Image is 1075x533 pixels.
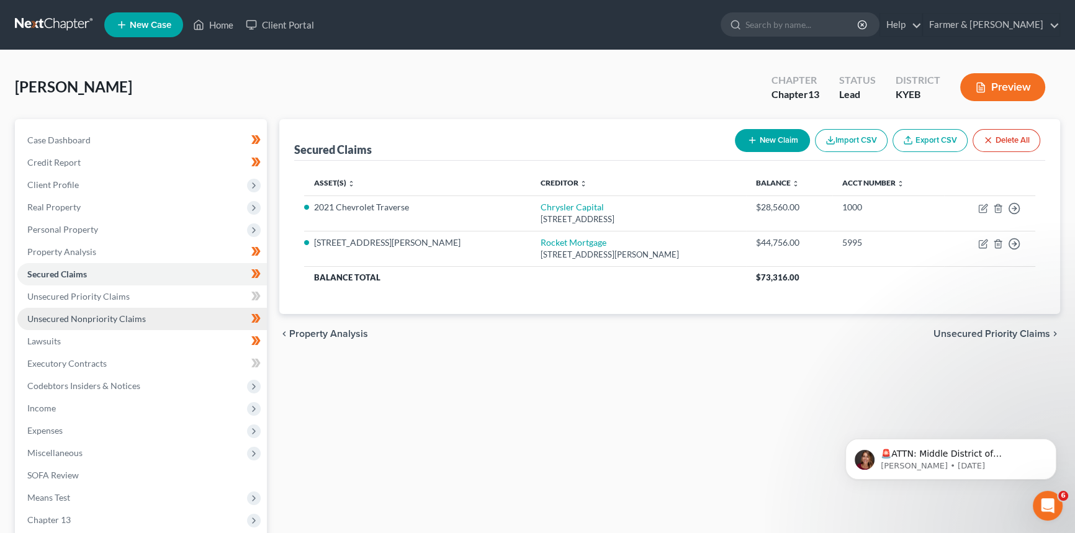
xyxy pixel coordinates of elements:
[541,249,735,261] div: [STREET_ADDRESS][PERSON_NAME]
[933,329,1050,339] span: Unsecured Priority Claims
[842,178,904,187] a: Acct Number unfold_more
[314,201,521,213] li: 2021 Chevrolet Traverse
[827,413,1075,499] iframe: Intercom notifications message
[893,129,968,152] a: Export CSV
[279,329,368,339] button: chevron_left Property Analysis
[808,88,819,100] span: 13
[1050,329,1060,339] i: chevron_right
[541,237,606,248] a: Rocket Mortgage
[756,201,822,213] div: $28,560.00
[314,178,355,187] a: Asset(s) unfold_more
[973,129,1040,152] button: Delete All
[17,151,267,174] a: Credit Report
[17,464,267,486] a: SOFA Review
[735,129,810,152] button: New Claim
[17,129,267,151] a: Case Dashboard
[896,87,940,102] div: KYEB
[15,78,132,96] span: [PERSON_NAME]
[756,272,799,282] span: $73,316.00
[279,329,289,339] i: chevron_left
[745,13,859,36] input: Search by name...
[17,330,267,352] a: Lawsuits
[933,329,1060,339] button: Unsecured Priority Claims chevron_right
[27,425,63,436] span: Expenses
[27,246,96,257] span: Property Analysis
[314,236,521,249] li: [STREET_ADDRESS][PERSON_NAME]
[842,201,934,213] div: 1000
[187,14,240,36] a: Home
[839,73,876,87] div: Status
[130,20,171,30] span: New Case
[771,73,819,87] div: Chapter
[756,236,822,249] div: $44,756.00
[27,202,81,212] span: Real Property
[348,180,355,187] i: unfold_more
[923,14,1059,36] a: Farmer & [PERSON_NAME]
[756,178,799,187] a: Balance unfold_more
[304,266,746,289] th: Balance Total
[27,269,87,279] span: Secured Claims
[294,142,372,157] div: Secured Claims
[897,180,904,187] i: unfold_more
[580,180,587,187] i: unfold_more
[17,285,267,308] a: Unsecured Priority Claims
[792,180,799,187] i: unfold_more
[541,178,587,187] a: Creditor unfold_more
[27,336,61,346] span: Lawsuits
[27,403,56,413] span: Income
[17,241,267,263] a: Property Analysis
[27,179,79,190] span: Client Profile
[27,358,107,369] span: Executory Contracts
[839,87,876,102] div: Lead
[960,73,1045,101] button: Preview
[1033,491,1063,521] iframe: Intercom live chat
[27,135,91,145] span: Case Dashboard
[880,14,922,36] a: Help
[289,329,368,339] span: Property Analysis
[27,380,140,391] span: Codebtors Insiders & Notices
[27,157,81,168] span: Credit Report
[1058,491,1068,501] span: 6
[842,236,934,249] div: 5995
[27,224,98,235] span: Personal Property
[541,213,735,225] div: [STREET_ADDRESS]
[896,73,940,87] div: District
[27,447,83,458] span: Miscellaneous
[17,263,267,285] a: Secured Claims
[27,492,70,503] span: Means Test
[17,352,267,375] a: Executory Contracts
[27,514,71,525] span: Chapter 13
[27,291,130,302] span: Unsecured Priority Claims
[771,87,819,102] div: Chapter
[240,14,320,36] a: Client Portal
[27,313,146,324] span: Unsecured Nonpriority Claims
[27,470,79,480] span: SOFA Review
[17,308,267,330] a: Unsecured Nonpriority Claims
[815,129,888,152] button: Import CSV
[541,202,604,212] a: Chrysler Capital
